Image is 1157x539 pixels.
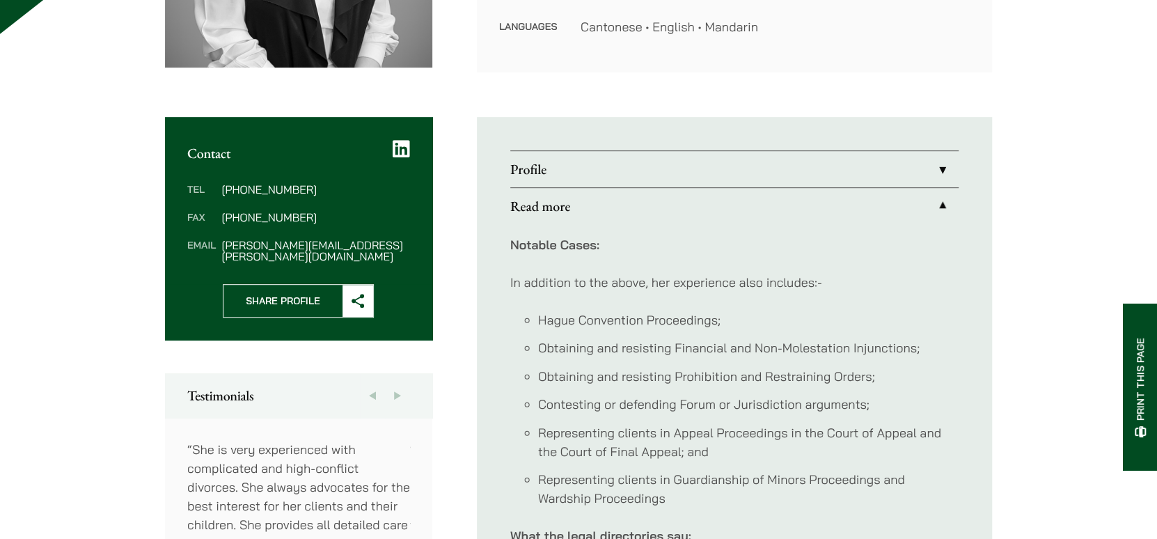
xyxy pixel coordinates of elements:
li: Hague Convention Proceedings; [538,311,959,329]
dt: Email [187,240,216,262]
li: Obtaining and resisting Prohibition and Restraining Orders; [538,367,959,386]
button: Share Profile [223,284,374,318]
h2: Testimonials [187,387,410,404]
li: Contesting or defending Forum or Jurisdiction arguments; [538,395,959,414]
button: Previous [360,373,385,418]
button: Next [385,373,410,418]
span: Share Profile [223,285,343,317]
li: Representing clients in Guardianship of Minors Proceedings and Wardship Proceedings [538,470,959,508]
a: LinkedIn [393,139,410,159]
a: Profile [510,151,959,187]
dt: Languages [499,17,558,36]
dd: Cantonese • English • Mandarin [581,17,970,36]
li: Representing clients in Appeal Proceedings in the Court of Appeal and the Court of Final Appeal; and [538,423,959,461]
dd: [PHONE_NUMBER] [221,184,409,195]
dd: [PHONE_NUMBER] [221,212,409,223]
dt: Fax [187,212,216,240]
li: Obtaining and resisting Financial and Non-Molestation Injunctions; [538,338,959,357]
dd: [PERSON_NAME][EMAIL_ADDRESS][PERSON_NAME][DOMAIN_NAME] [221,240,409,262]
p: In addition to the above, her experience also includes:- [510,273,959,292]
h2: Contact [187,145,410,162]
dt: Tel [187,184,216,212]
strong: Notable Cases: [510,237,599,253]
a: Read more [510,188,959,224]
